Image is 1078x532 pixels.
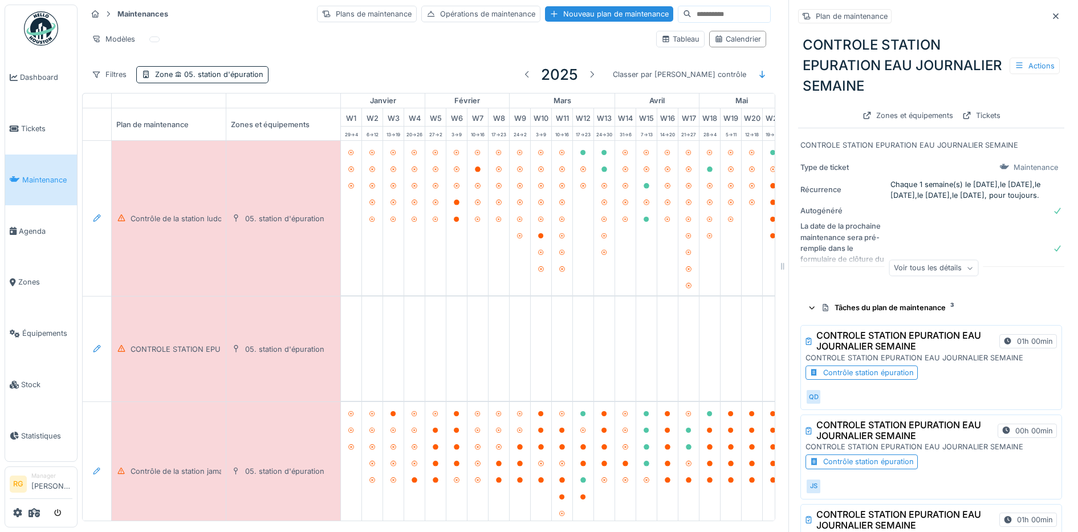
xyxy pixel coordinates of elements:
span: Statistiques [21,431,72,441]
div: Contrôle de la station jamal [131,466,225,477]
div: Filtres [87,66,132,83]
div: 5 -> 11 [721,127,741,140]
div: W 13 [594,108,615,126]
div: Calendrier [714,34,761,44]
div: W 15 [636,108,657,126]
div: 05. station d'épuration [245,344,324,355]
span: Stock [21,379,72,390]
div: Maintenance [1014,162,1058,173]
h3: CONTROLE STATION EPURATION EAU JOURNALIER SEMAINE [816,330,995,352]
strong: Maintenances [113,9,173,19]
li: RG [10,476,27,493]
summary: Tâches du plan de maintenance3 [803,297,1060,318]
div: W 3 [383,108,404,126]
div: 12 -> 18 [742,127,762,140]
div: CONTROLE STATION EPURATION EAU JOURNALIER SEMAINE [131,344,348,355]
h3: CONTROLE STATION EPURATION EAU JOURNALIER SEMAINE [816,509,995,531]
span: Zones [18,277,72,287]
div: W 11 [552,108,572,126]
div: W 4 [404,108,425,126]
div: Actions [1010,58,1060,74]
div: CONTROLE STATION EPURATION EAU JOURNALIER SEMAINE [800,140,1062,151]
span: Agenda [19,226,72,237]
div: 31 -> 6 [615,127,636,140]
div: 7 -> 13 [636,127,657,140]
div: 6 -> 12 [362,127,383,140]
div: Plan de maintenance [112,108,226,140]
div: 27 -> 2 [425,127,446,140]
div: 21 -> 27 [678,127,699,140]
div: QD [806,389,821,405]
div: W 16 [657,108,678,126]
div: 29 -> 4 [341,127,361,140]
div: Contrôle de la station ludo [131,213,222,224]
div: W 6 [446,108,467,126]
a: Stock [5,359,77,411]
div: Voir tous les détails [889,260,978,277]
div: janvier [341,94,425,108]
div: 17 -> 23 [489,127,509,140]
div: 17 -> 23 [573,127,593,140]
a: Statistiques [5,410,77,461]
h3: CONTROLE STATION EPURATION EAU JOURNALIER SEMAINE [816,420,993,441]
div: JS [806,478,821,494]
div: 05. station d'épuration [245,466,324,477]
div: W 10 [531,108,551,126]
p: CONTROLE STATION EPURATION EAU JOURNALIER SEMAINE [806,441,1057,452]
a: Maintenance [5,155,77,206]
div: Type de ticket [800,162,886,173]
div: mai [699,94,783,108]
div: 28 -> 4 [699,127,720,140]
div: W 20 [742,108,762,126]
div: 13 -> 19 [383,127,404,140]
li: [PERSON_NAME] [31,472,72,496]
div: 3 -> 9 [531,127,551,140]
div: Autogénéré [800,205,886,216]
div: 05. station d'épuration [245,213,324,224]
span: Tickets [21,123,72,134]
a: Zones [5,257,77,308]
div: Chaque 1 semaine(s) le [DATE],le [DATE],le [DATE],le [DATE],le [DATE], pour toujours. [890,179,1062,201]
div: W 2 [362,108,383,126]
div: 14 -> 20 [657,127,678,140]
div: W 17 [678,108,699,126]
img: Badge_color-CXgf-gQk.svg [24,11,58,46]
div: Récurrence [800,184,886,195]
div: Plans de maintenance [317,6,417,22]
h3: 2025 [541,66,578,83]
div: La date de la prochaine maintenance sera pré-remplie dans le formulaire de clôture du rapport [800,221,886,275]
div: Zones et équipements [858,108,958,123]
div: Tickets [958,108,1005,123]
div: Opérations de maintenance [421,6,540,22]
div: février [425,94,509,108]
div: 00h 00min [1015,425,1053,436]
div: W 7 [467,108,488,126]
div: W 14 [615,108,636,126]
div: 01h 00min [1017,336,1053,347]
div: Tâches du plan de maintenance [821,302,1051,313]
div: 20 -> 26 [404,127,425,140]
div: W 1 [341,108,361,126]
div: 19 -> 25 [763,127,783,140]
div: 24 -> 30 [594,127,615,140]
div: Contrôle station épuration [823,367,914,378]
div: W 19 [721,108,741,126]
div: W 12 [573,108,593,126]
div: Contrôle station épuration [823,456,914,467]
div: W 8 [489,108,509,126]
a: Agenda [5,205,77,257]
div: 01h 00min [1017,514,1053,525]
div: W 9 [510,108,530,126]
div: 3 -> 9 [446,127,467,140]
div: Classer par [PERSON_NAME] contrôle [608,66,751,83]
div: Manager [31,472,72,480]
div: avril [615,94,699,108]
a: Équipements [5,308,77,359]
div: W 5 [425,108,446,126]
a: Dashboard [5,52,77,103]
span: 05. station d'épuration [173,70,263,79]
span: Équipements [22,328,72,339]
span: Maintenance [22,174,72,185]
div: Plan de maintenance [816,11,888,22]
div: Zones et équipements [226,108,340,140]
